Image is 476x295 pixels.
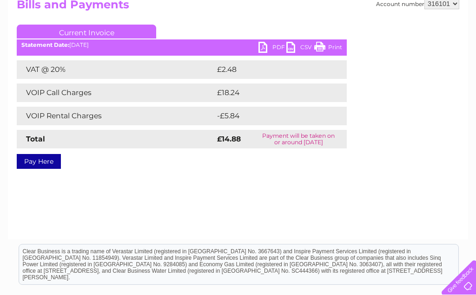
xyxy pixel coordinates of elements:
strong: £14.88 [217,135,241,143]
a: PDF [258,42,286,55]
a: Blog [395,39,409,46]
div: Clear Business is a trading name of Verastar Limited (registered in [GEOGRAPHIC_DATA] No. 3667643... [19,5,458,45]
a: Log out [445,39,467,46]
a: 0333 014 3131 [301,5,365,16]
a: CSV [286,42,314,55]
b: Statement Date: [21,41,69,48]
a: Contact [414,39,437,46]
a: Print [314,42,342,55]
a: Telecoms [362,39,390,46]
td: VAT @ 20% [17,60,215,79]
a: Pay Here [17,154,61,169]
a: Energy [336,39,356,46]
td: £2.48 [215,60,325,79]
td: -£5.84 [215,107,327,125]
a: Current Invoice [17,25,156,38]
td: £18.24 [215,83,327,102]
a: Water [312,39,330,46]
img: logo.png [17,24,64,52]
td: Payment will be taken on or around [DATE] [250,130,347,148]
strong: Total [26,135,45,143]
div: [DATE] [17,42,347,48]
td: VOIP Rental Charges [17,107,215,125]
td: VOIP Call Charges [17,83,215,102]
